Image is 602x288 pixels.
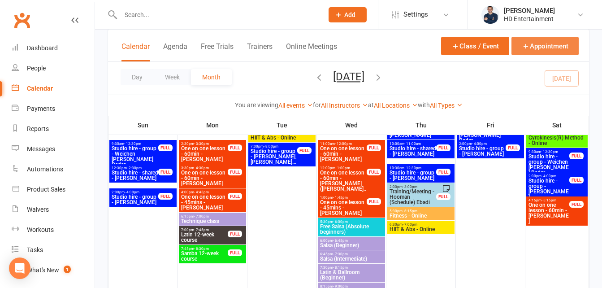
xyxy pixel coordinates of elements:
[320,196,367,200] span: 1:00pm
[201,42,234,61] button: Free Trials
[12,38,95,58] a: Dashboard
[12,240,95,260] a: Tasks
[194,190,209,194] span: - 4:45pm
[525,116,589,135] th: Sat
[194,247,209,251] span: - 8:30pm
[27,266,59,274] div: What's New
[12,58,95,79] a: People
[569,201,584,208] div: FULL
[320,224,383,235] span: Free Salsa (Absolute beginners)
[111,146,159,167] span: Studio hire - group - Weichen [PERSON_NAME] Radar
[228,231,242,237] div: FULL
[320,166,367,170] span: 12:00pm
[333,266,348,270] span: - 8:15pm
[320,170,367,197] span: One on one lesson - 60min - [PERSON_NAME] ([PERSON_NAME]...
[404,166,421,170] span: - 12:30pm
[320,220,383,224] span: 5:30pm
[528,150,570,154] span: 9:30am
[430,102,463,109] a: All Types
[124,142,141,146] span: - 12:30pm
[335,142,352,146] span: - 12:00pm
[541,150,558,154] span: - 12:30pm
[111,170,159,181] span: Studio hire - shared - [PERSON_NAME]
[228,249,242,256] div: FULL
[12,119,95,139] a: Reports
[12,200,95,220] a: Waivers
[321,102,368,109] a: All Instructors
[528,154,570,175] span: Studio hire - group - Weichen [PERSON_NAME] Radar
[286,42,337,61] button: Online Meetings
[320,270,383,280] span: Latin & Ballroom (Beginner)
[389,227,453,232] span: HIIT & Abs - Online
[528,135,586,146] span: Gyrokinesis(R) Method - Online
[191,69,232,85] button: Month
[389,223,453,227] span: 6:30pm
[181,190,228,194] span: 4:00pm
[108,116,178,135] th: Sun
[333,70,364,83] button: [DATE]
[228,169,242,175] div: FULL
[528,178,570,200] span: Studio hire - group - [PERSON_NAME]
[250,135,314,140] span: HIIT & Abs - Online
[569,177,584,183] div: FULL
[163,42,187,61] button: Agenda
[125,190,139,194] span: - 4:00pm
[247,116,317,135] th: Tue
[181,247,228,251] span: 7:45pm
[333,196,348,200] span: - 1:45pm
[12,260,95,280] a: What's New1
[158,193,173,200] div: FULL
[541,174,556,178] span: - 4:00pm
[320,256,383,262] span: Salsa (Intermediate)
[194,166,209,170] span: - 4:30pm
[528,198,570,202] span: 4:15pm
[235,101,278,109] strong: You are viewing
[12,99,95,119] a: Payments
[389,209,453,213] span: 5:30pm
[12,139,95,159] a: Messages
[418,101,430,109] strong: with
[472,142,487,146] span: - 4:00pm
[313,101,321,109] strong: for
[374,102,418,109] a: All Locations
[367,198,381,205] div: FULL
[154,69,191,85] button: Week
[389,213,453,218] span: Fitness - Online
[329,7,367,22] button: Add
[27,44,58,52] div: Dashboard
[389,146,437,157] span: Studio hire - shared - [PERSON_NAME]
[111,194,159,205] span: Studio hire - group - [PERSON_NAME]
[118,9,317,21] input: Search...
[121,42,150,61] button: Calendar
[436,144,450,151] div: FULL
[333,252,348,256] span: - 7:30pm
[228,193,242,200] div: FULL
[27,226,54,233] div: Workouts
[194,214,209,218] span: - 7:00pm
[250,148,298,165] span: Studio hire - group - [PERSON_NAME], [PERSON_NAME]...
[389,170,437,181] span: Studio hire - group - [PERSON_NAME]
[436,169,450,175] div: FULL
[12,79,95,99] a: Calendar
[181,228,228,232] span: 7:00pm
[27,166,63,173] div: Automations
[181,232,228,243] span: Latin 12-week course
[12,220,95,240] a: Workouts
[481,6,499,24] img: thumb_image1646563817.png
[344,11,355,18] span: Add
[569,153,584,159] div: FULL
[389,189,437,205] span: Training/Meeting - Hooman (Schedule) Ebadi
[320,200,367,216] span: One on one lesson - 45mins - [PERSON_NAME]
[111,142,159,146] span: 9:30am
[403,209,417,213] span: - 6:15pm
[320,142,367,146] span: 11:00am
[320,243,383,248] span: Salsa (Beginner)
[158,169,173,175] div: FULL
[320,239,383,243] span: 6:00pm
[404,142,421,146] span: - 11:00am
[528,202,570,224] span: One on one lesson - 60min - [PERSON_NAME]
[403,4,428,25] span: Settings
[250,144,298,148] span: 7:00pm
[333,220,348,224] span: - 6:00pm
[459,146,506,157] span: Studio hire - group - [PERSON_NAME]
